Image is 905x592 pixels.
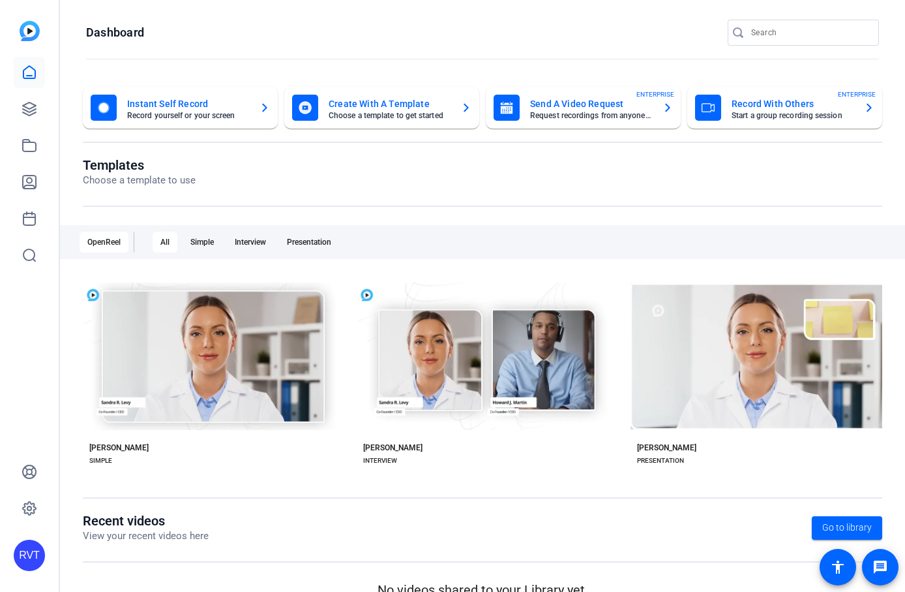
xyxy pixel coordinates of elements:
[86,25,144,40] h1: Dashboard
[636,89,674,99] span: ENTERPRISE
[872,559,888,575] mat-icon: message
[83,529,209,544] p: View your recent videos here
[363,456,397,466] div: INTERVIEW
[20,21,40,41] img: blue-gradient.svg
[83,157,196,173] h1: Templates
[89,443,149,453] div: [PERSON_NAME]
[183,232,222,253] div: Simple
[80,232,128,253] div: OpenReel
[279,232,339,253] div: Presentation
[530,96,652,112] mat-card-title: Send A Video Request
[812,516,882,540] a: Go to library
[732,96,853,112] mat-card-title: Record With Others
[284,87,479,129] button: Create With A TemplateChoose a template to get started
[329,96,451,112] mat-card-title: Create With A Template
[637,443,696,453] div: [PERSON_NAME]
[329,112,451,119] mat-card-subtitle: Choose a template to get started
[127,96,249,112] mat-card-title: Instant Self Record
[89,456,112,466] div: SIMPLE
[838,89,876,99] span: ENTERPRISE
[822,521,872,535] span: Go to library
[530,112,652,119] mat-card-subtitle: Request recordings from anyone, anywhere
[83,173,196,188] p: Choose a template to use
[14,540,45,571] div: RVT
[751,25,868,40] input: Search
[227,232,274,253] div: Interview
[363,443,423,453] div: [PERSON_NAME]
[830,559,846,575] mat-icon: accessibility
[687,87,882,129] button: Record With OthersStart a group recording sessionENTERPRISE
[486,87,681,129] button: Send A Video RequestRequest recordings from anyone, anywhereENTERPRISE
[732,112,853,119] mat-card-subtitle: Start a group recording session
[83,513,209,529] h1: Recent videos
[127,112,249,119] mat-card-subtitle: Record yourself or your screen
[153,232,177,253] div: All
[83,87,278,129] button: Instant Self RecordRecord yourself or your screen
[637,456,684,466] div: PRESENTATION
